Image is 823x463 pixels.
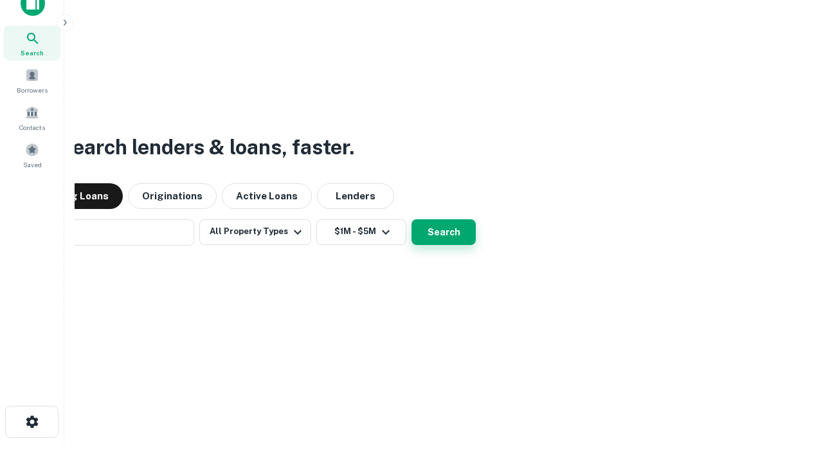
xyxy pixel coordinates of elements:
[317,183,394,209] button: Lenders
[199,219,311,245] button: All Property Types
[4,26,60,60] a: Search
[128,183,217,209] button: Originations
[19,122,45,132] span: Contacts
[59,132,354,163] h3: Search lenders & loans, faster.
[23,159,42,170] span: Saved
[4,138,60,172] a: Saved
[4,100,60,135] a: Contacts
[411,219,476,245] button: Search
[17,85,48,95] span: Borrowers
[21,48,44,58] span: Search
[759,360,823,422] iframe: Chat Widget
[316,219,406,245] button: $1M - $5M
[222,183,312,209] button: Active Loans
[4,63,60,98] a: Borrowers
